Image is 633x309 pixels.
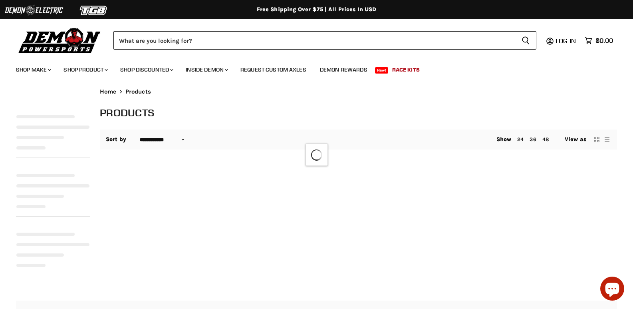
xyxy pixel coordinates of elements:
[16,26,103,54] img: Demon Powersports
[386,62,426,78] a: Race Kits
[593,136,601,144] button: grid view
[234,62,312,78] a: Request Custom Axles
[595,37,613,44] span: $0.00
[64,3,124,18] img: TGB Logo 2
[517,136,524,142] a: 24
[375,67,389,74] span: New!
[603,136,611,144] button: list view
[556,37,576,45] span: Log in
[180,62,233,78] a: Inside Demon
[100,106,617,119] h1: Products
[114,62,178,78] a: Shop Discounted
[4,3,64,18] img: Demon Electric Logo 2
[598,277,627,303] inbox-online-store-chat: Shopify online store chat
[314,62,373,78] a: Demon Rewards
[530,136,536,142] a: 36
[106,136,126,143] label: Sort by
[58,62,113,78] a: Shop Product
[10,62,56,78] a: Shop Make
[100,88,617,95] nav: Breadcrumbs
[542,136,549,142] a: 48
[581,35,617,46] a: $0.00
[125,88,151,95] span: Products
[565,136,586,143] span: View as
[100,130,617,150] nav: Collection utilities
[515,31,536,50] button: Search
[113,31,536,50] form: Product
[113,31,515,50] input: Search
[552,37,581,44] a: Log in
[10,58,611,78] ul: Main menu
[496,136,512,143] span: Show
[100,88,117,95] a: Home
